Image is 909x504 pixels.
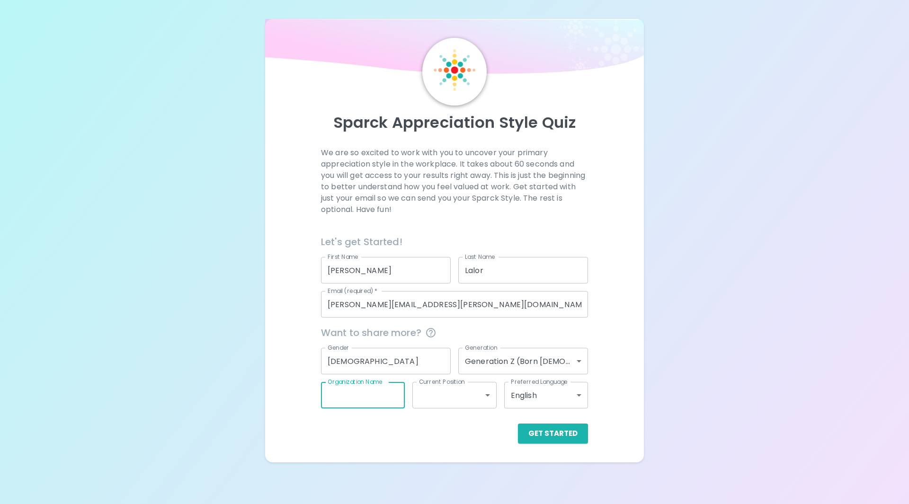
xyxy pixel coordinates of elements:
img: Sparck Logo [434,49,475,91]
p: Sparck Appreciation Style Quiz [276,113,633,132]
span: Want to share more? [321,325,588,340]
label: Email (required) [328,287,378,295]
img: wave [265,19,644,79]
label: Gender [328,344,349,352]
label: First Name [328,253,358,261]
button: Get Started [518,424,588,443]
label: Generation [465,344,498,352]
div: English [504,382,588,408]
svg: This information is completely confidential and only used for aggregated appreciation studies at ... [425,327,437,338]
label: Current Position [419,378,465,386]
label: Organization Name [328,378,383,386]
p: We are so excited to work with you to uncover your primary appreciation style in the workplace. I... [321,147,588,215]
label: Last Name [465,253,495,261]
label: Preferred Language [511,378,568,386]
div: Generation Z (Born [DEMOGRAPHIC_DATA] - [DEMOGRAPHIC_DATA]) [458,348,588,374]
h6: Let's get Started! [321,234,588,249]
